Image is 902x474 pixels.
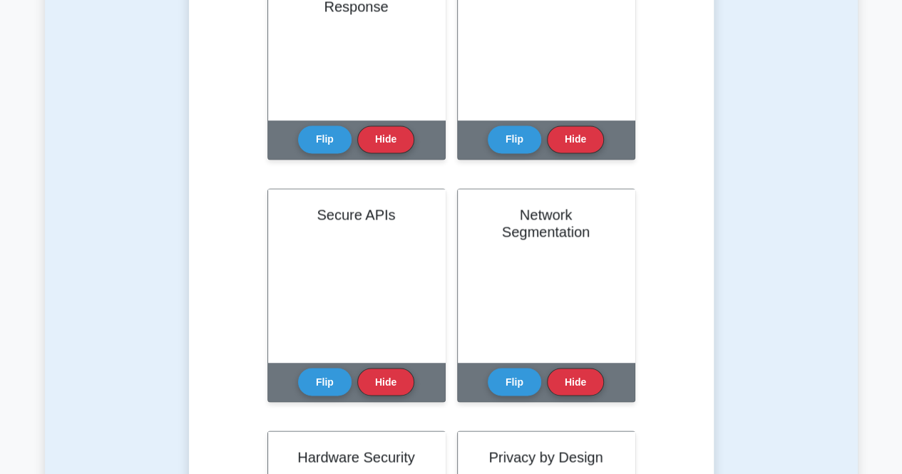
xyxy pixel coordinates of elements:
[298,368,352,396] button: Flip
[475,448,617,465] h2: Privacy by Design
[547,368,604,396] button: Hide
[357,368,414,396] button: Hide
[488,368,541,396] button: Flip
[285,206,428,223] h2: Secure APIs
[285,448,428,465] h2: Hardware Security
[357,125,414,153] button: Hide
[475,206,617,240] h2: Network Segmentation
[547,125,604,153] button: Hide
[298,125,352,153] button: Flip
[488,125,541,153] button: Flip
